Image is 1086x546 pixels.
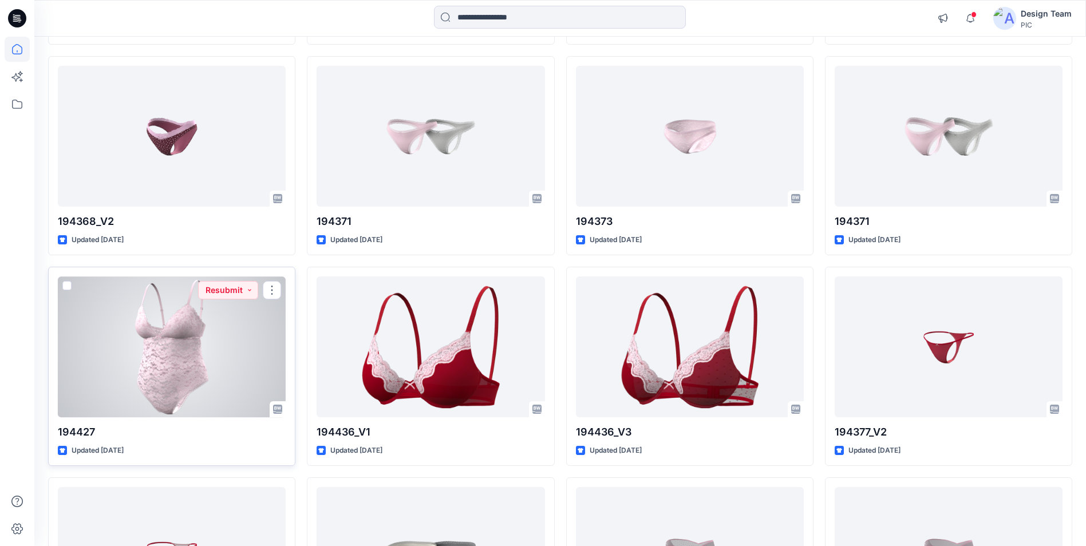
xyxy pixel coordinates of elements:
a: 194436_V3 [576,276,804,417]
p: Updated [DATE] [72,234,124,246]
p: Updated [DATE] [848,445,901,457]
p: 194436_V3 [576,424,804,440]
a: 194371 [317,66,544,206]
p: 194368_V2 [58,213,286,230]
p: 194373 [576,213,804,230]
p: 194436_V1 [317,424,544,440]
div: Design Team [1021,7,1072,21]
p: Updated [DATE] [330,445,382,457]
p: Updated [DATE] [848,234,901,246]
a: 194373 [576,66,804,206]
a: 194377_V2 [835,276,1063,417]
a: 194436_V1 [317,276,544,417]
img: avatar [993,7,1016,30]
p: 194371 [835,213,1063,230]
p: 194427 [58,424,286,440]
p: 194371 [317,213,544,230]
p: Updated [DATE] [330,234,382,246]
p: Updated [DATE] [590,234,642,246]
p: Updated [DATE] [590,445,642,457]
p: 194377_V2 [835,424,1063,440]
p: Updated [DATE] [72,445,124,457]
div: PIC [1021,21,1072,29]
a: 194368_V2 [58,66,286,206]
a: 194427 [58,276,286,417]
a: 194371 [835,66,1063,206]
